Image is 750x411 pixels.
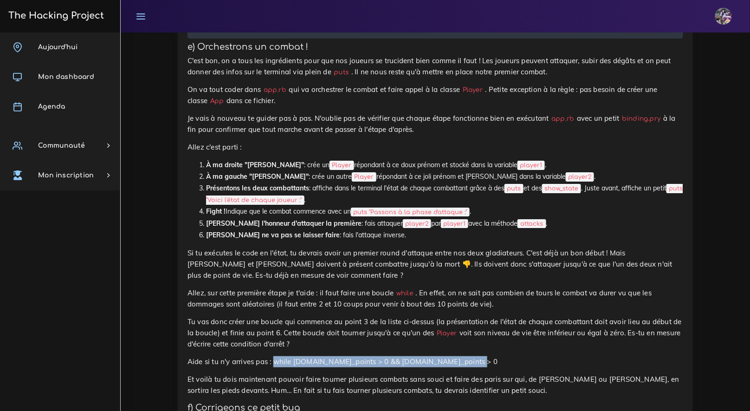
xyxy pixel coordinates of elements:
code: Player [330,161,354,170]
li: : fais attaquer par avec la méthode . [206,218,683,229]
span: Communauté [38,142,85,149]
span: Mon inscription [38,172,94,179]
code: Player [352,172,376,182]
code: player2 [403,219,431,228]
code: while [394,288,416,298]
code: puts "Passons à la phase d'attaque :" [351,208,470,217]
code: puts [331,67,351,77]
strong: Présentons les deux combattants [206,184,309,192]
p: On va tout coder dans qui va orchestrer le combat et faire appel à la classe . Petite exception à... [187,84,683,106]
li: : fais l'attaque inverse. [206,229,683,241]
li: : affiche dans le terminal l'état de chaque combattant grâce à des et des . Juste avant, affiche ... [206,183,683,206]
code: player2 [566,172,594,182]
code: Player [434,328,459,338]
span: Agenda [38,103,65,110]
code: attacks [517,219,546,228]
img: eg54bupqcshyolnhdacp.jpg [715,8,732,25]
p: C'est bon, on a tous les ingrédients pour que nos joueurs se trucident bien comme il faut ! Les j... [187,55,683,78]
strong: À ma gauche "[PERSON_NAME]" [206,172,309,181]
li: : crée un répondant à ce doux prénom et stocké dans la variable . [206,159,683,171]
strong: Fight ! [206,207,226,215]
p: Allez, sur cette première étape je t'aide : il faut faire une boucle . En effet, on ne sait pas c... [187,287,683,310]
p: Tu vas donc créer une boucle qui commence au point 3 de la liste ci-dessus (la présentation de l'... [187,316,683,350]
p: Allez c'est parti : [187,142,683,153]
strong: [PERSON_NAME] l'honneur d'attaquer la première [206,219,362,228]
code: app.rb [261,85,289,95]
p: Et voilà tu dois maintenant pouvoir faire tourner plusieurs combats sans souci et faire des paris... [187,374,683,396]
strong: À ma droite "[PERSON_NAME]" [206,161,304,169]
code: player1 [441,219,468,228]
h3: The Hacking Project [6,11,104,21]
strong: [PERSON_NAME] ne va pas se laisser faire [206,231,340,239]
h4: e) Orchestrons un combat ! [187,42,683,52]
code: show_state [542,184,581,193]
code: puts [504,184,524,193]
span: Aujourd'hui [38,44,78,51]
p: Si tu exécutes le code en l'état, tu devrais avoir un premier round d'attaque entre nos deux glad... [187,248,683,281]
p: Aide si tu n'y arrives pas : while [DOMAIN_NAME]_points > 0 && [DOMAIN_NAME]_points > 0 [187,356,683,367]
code: Player [460,85,485,95]
span: Mon dashboard [38,73,94,80]
code: app.rb [549,114,577,124]
code: player1 [517,161,545,170]
li: Indique que le combat commence avec un . [206,206,683,217]
code: App [207,96,226,106]
code: binding.pry [620,114,663,124]
li: : crée un autre répondant à ce joli prénom et [PERSON_NAME] dans la variable . [206,171,683,183]
p: Je vais à nouveau te guider pas à pas. N'oublie pas de vérifier que chaque étape fonctionne bien ... [187,113,683,135]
